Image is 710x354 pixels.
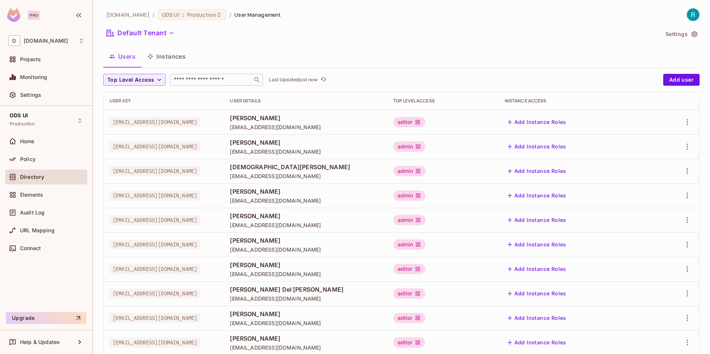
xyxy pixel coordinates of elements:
[103,27,177,39] button: Default Tenant
[20,339,60,345] span: Help & Updates
[505,337,569,348] button: Add Instance Roles
[230,138,381,147] span: [PERSON_NAME]
[153,11,154,18] li: /
[505,190,569,201] button: Add Instance Roles
[230,261,381,269] span: [PERSON_NAME]
[687,9,699,21] img: ROBERTO MACOTELA TALAMANTES
[505,263,569,275] button: Add Instance Roles
[230,319,381,327] span: [EMAIL_ADDRESS][DOMAIN_NAME]
[103,74,166,86] button: Top Level Access
[505,288,569,299] button: Add Instance Roles
[110,215,200,225] span: [EMAIL_ADDRESS][DOMAIN_NAME]
[230,124,381,131] span: [EMAIL_ADDRESS][DOMAIN_NAME]
[505,141,569,153] button: Add Instance Roles
[20,192,43,198] span: Elements
[107,75,154,85] span: Top Level Access
[141,47,192,66] button: Instances
[110,166,200,176] span: [EMAIL_ADDRESS][DOMAIN_NAME]
[393,98,493,104] div: Top Level Access
[230,344,381,351] span: [EMAIL_ADDRESS][DOMAIN_NAME]
[393,264,425,274] div: editor
[230,173,381,180] span: [EMAIL_ADDRESS][DOMAIN_NAME]
[20,245,41,251] span: Connect
[393,337,425,348] div: editor
[110,240,200,249] span: [EMAIL_ADDRESS][DOMAIN_NAME]
[393,141,426,152] div: admin
[10,112,28,118] span: ODS UI
[10,121,35,127] span: Production
[393,190,426,201] div: admin
[20,156,36,162] span: Policy
[103,47,141,66] button: Users
[7,8,20,22] img: SReyMgAAAABJRU5ErkJggg==
[20,74,48,80] span: Monitoring
[187,11,216,18] span: Production
[319,75,328,84] button: refresh
[230,114,381,122] span: [PERSON_NAME]
[24,38,68,44] span: Workspace: deacero.com
[110,117,200,127] span: [EMAIL_ADDRESS][DOMAIN_NAME]
[393,288,425,299] div: editor
[230,187,381,196] span: [PERSON_NAME]
[230,236,381,245] span: [PERSON_NAME]
[110,338,200,347] span: [EMAIL_ADDRESS][DOMAIN_NAME]
[230,285,381,294] span: [PERSON_NAME] Del [PERSON_NAME]
[230,148,381,155] span: [EMAIL_ADDRESS][DOMAIN_NAME]
[110,289,200,298] span: [EMAIL_ADDRESS][DOMAIN_NAME]
[20,92,41,98] span: Settings
[393,117,425,127] div: editor
[320,76,327,83] span: refresh
[230,163,381,171] span: [DEMOGRAPHIC_DATA][PERSON_NAME]
[505,98,646,104] div: Instance Access
[269,77,317,83] p: Last Updated just now
[393,215,426,225] div: admin
[505,312,569,324] button: Add Instance Roles
[505,239,569,250] button: Add Instance Roles
[230,222,381,229] span: [EMAIL_ADDRESS][DOMAIN_NAME]
[505,214,569,226] button: Add Instance Roles
[230,197,381,204] span: [EMAIL_ADDRESS][DOMAIN_NAME]
[230,271,381,278] span: [EMAIL_ADDRESS][DOMAIN_NAME]
[505,165,569,177] button: Add Instance Roles
[106,11,150,18] span: the active workspace
[20,174,44,180] span: Directory
[230,246,381,253] span: [EMAIL_ADDRESS][DOMAIN_NAME]
[230,212,381,220] span: [PERSON_NAME]
[20,56,41,62] span: Projects
[28,11,40,20] div: Pro
[393,313,425,323] div: editor
[393,239,426,250] div: admin
[110,191,200,200] span: [EMAIL_ADDRESS][DOMAIN_NAME]
[230,310,381,318] span: [PERSON_NAME]
[20,227,55,233] span: URL Mapping
[20,138,35,144] span: Home
[8,35,20,46] span: D
[234,11,281,18] span: User Management
[229,11,231,18] li: /
[663,74,700,86] button: Add user
[230,98,381,104] div: User Details
[162,11,179,18] span: ODS UI
[20,210,45,216] span: Audit Log
[110,142,200,151] span: [EMAIL_ADDRESS][DOMAIN_NAME]
[505,116,569,128] button: Add Instance Roles
[662,28,700,40] button: Settings
[110,98,218,104] div: User Key
[182,12,185,18] span: :
[6,312,87,324] button: Upgrade
[317,75,328,84] span: Click to refresh data
[393,166,426,176] div: admin
[110,313,200,323] span: [EMAIL_ADDRESS][DOMAIN_NAME]
[230,295,381,302] span: [EMAIL_ADDRESS][DOMAIN_NAME]
[110,264,200,274] span: [EMAIL_ADDRESS][DOMAIN_NAME]
[230,334,381,342] span: [PERSON_NAME]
